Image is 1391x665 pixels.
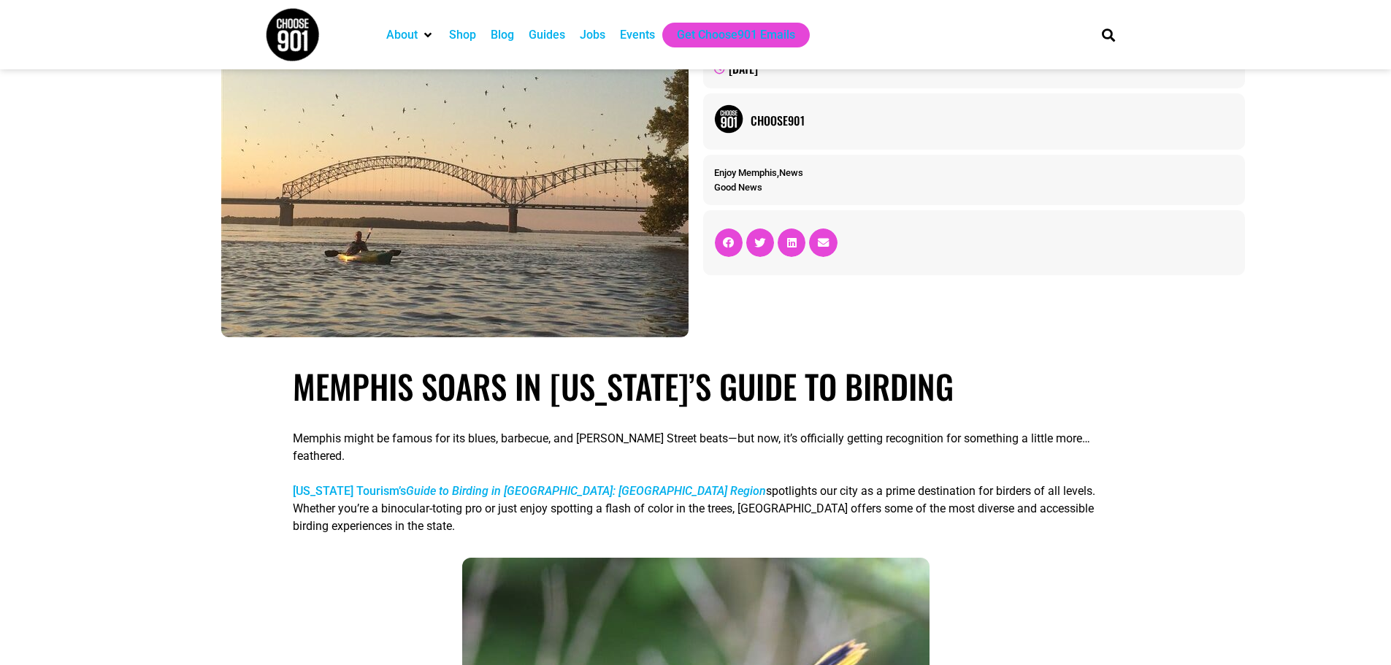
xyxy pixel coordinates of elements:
[293,366,1098,406] h1: Memphis Soars in [US_STATE]’s Guide to Birding
[778,228,805,256] div: Share on linkedin
[715,228,743,256] div: Share on facebook
[293,484,766,498] a: [US_STATE] Tourism’sGuide to Birding in [GEOGRAPHIC_DATA]: [GEOGRAPHIC_DATA] Region
[779,167,803,178] a: News
[580,26,605,44] a: Jobs
[620,26,655,44] a: Events
[491,26,514,44] a: Blog
[714,167,777,178] a: Enjoy Memphis
[746,228,774,256] div: Share on twitter
[809,228,837,256] div: Share on email
[677,26,795,44] a: Get Choose901 Emails
[529,26,565,44] a: Guides
[714,167,803,178] span: ,
[751,112,1234,129] a: Choose901
[293,430,1098,465] p: Memphis might be famous for its blues, barbecue, and [PERSON_NAME] Street beats—but now, it’s off...
[406,484,766,498] em: Guide to Birding in [GEOGRAPHIC_DATA]: [GEOGRAPHIC_DATA] Region
[714,104,743,134] img: Picture of Choose901
[379,23,1077,47] nav: Main nav
[386,26,418,44] a: About
[714,182,762,193] a: Good News
[449,26,476,44] a: Shop
[379,23,442,47] div: About
[293,483,1098,535] p: spotlights our city as a prime destination for birders of all levels. Whether you’re a binocular-...
[1096,23,1120,47] div: Search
